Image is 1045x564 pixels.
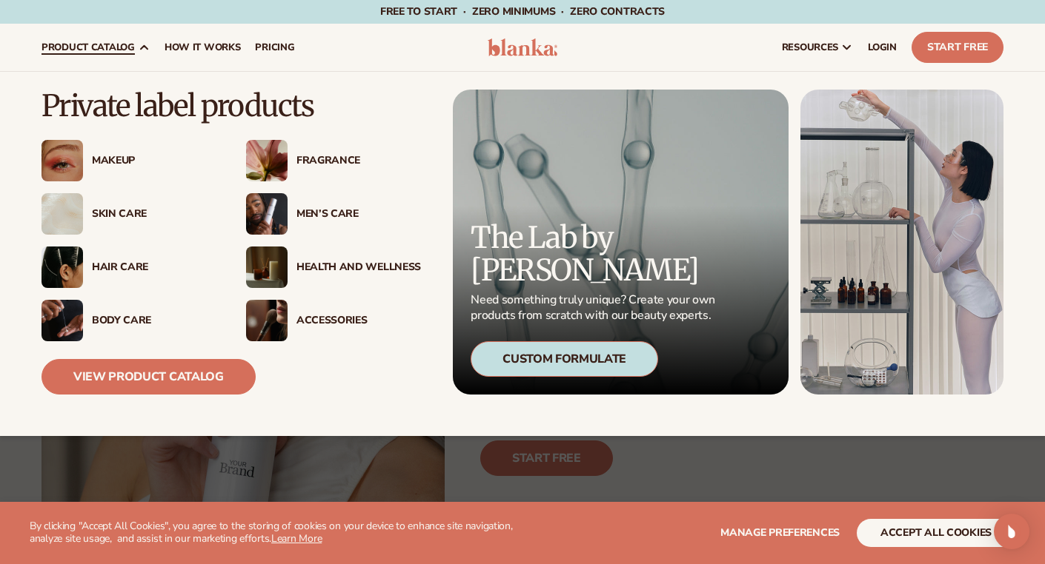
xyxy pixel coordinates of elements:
div: Accessories [296,315,421,327]
p: The Lab by [PERSON_NAME] [471,221,720,286]
p: By clicking "Accept All Cookies", you agree to the storing of cookies on your device to enhance s... [30,520,537,545]
a: Female hair pulled back with clips. Hair Care [42,246,216,288]
span: product catalog [42,41,135,53]
img: Candles and incense on table. [246,246,288,288]
span: How It Works [165,41,241,53]
button: Manage preferences [720,519,840,547]
a: Start Free [912,32,1003,63]
img: Female in lab with equipment. [800,90,1003,395]
p: Private label products [42,90,421,122]
div: Custom Formulate [471,341,658,377]
a: Male hand applying moisturizer. Body Care [42,300,216,341]
button: accept all cookies [857,519,1015,547]
img: Female with makeup brush. [246,300,288,341]
span: Manage preferences [720,526,840,540]
a: How It Works [157,24,248,71]
a: resources [774,24,860,71]
span: Free to start · ZERO minimums · ZERO contracts [380,4,665,19]
div: Body Care [92,315,216,327]
a: pricing [248,24,302,71]
div: Hair Care [92,261,216,274]
img: Cream moisturizer swatch. [42,193,83,235]
img: Female with glitter eye makeup. [42,140,83,181]
a: Microscopic product formula. The Lab by [PERSON_NAME] Need something truly unique? Create your ow... [453,90,789,395]
a: Learn More [271,531,322,545]
img: logo [488,38,557,56]
a: Female with glitter eye makeup. Makeup [42,140,216,181]
a: Cream moisturizer swatch. Skin Care [42,193,216,235]
a: Female with makeup brush. Accessories [246,300,421,341]
span: resources [782,41,838,53]
div: Fragrance [296,155,421,167]
a: LOGIN [860,24,904,71]
a: Candles and incense on table. Health And Wellness [246,246,421,288]
span: LOGIN [868,41,897,53]
a: product catalog [34,24,157,71]
span: pricing [255,41,294,53]
a: Pink blooming flower. Fragrance [246,140,421,181]
img: Male holding moisturizer bottle. [246,193,288,235]
p: Need something truly unique? Create your own products from scratch with our beauty experts. [471,292,720,323]
div: Health And Wellness [296,261,421,274]
div: Skin Care [92,208,216,221]
div: Men’s Care [296,208,421,221]
img: Female hair pulled back with clips. [42,246,83,288]
div: Makeup [92,155,216,167]
div: Open Intercom Messenger [994,514,1029,549]
img: Pink blooming flower. [246,140,288,181]
img: Male hand applying moisturizer. [42,300,83,341]
a: View Product Catalog [42,359,256,395]
a: Male holding moisturizer bottle. Men’s Care [246,193,421,235]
